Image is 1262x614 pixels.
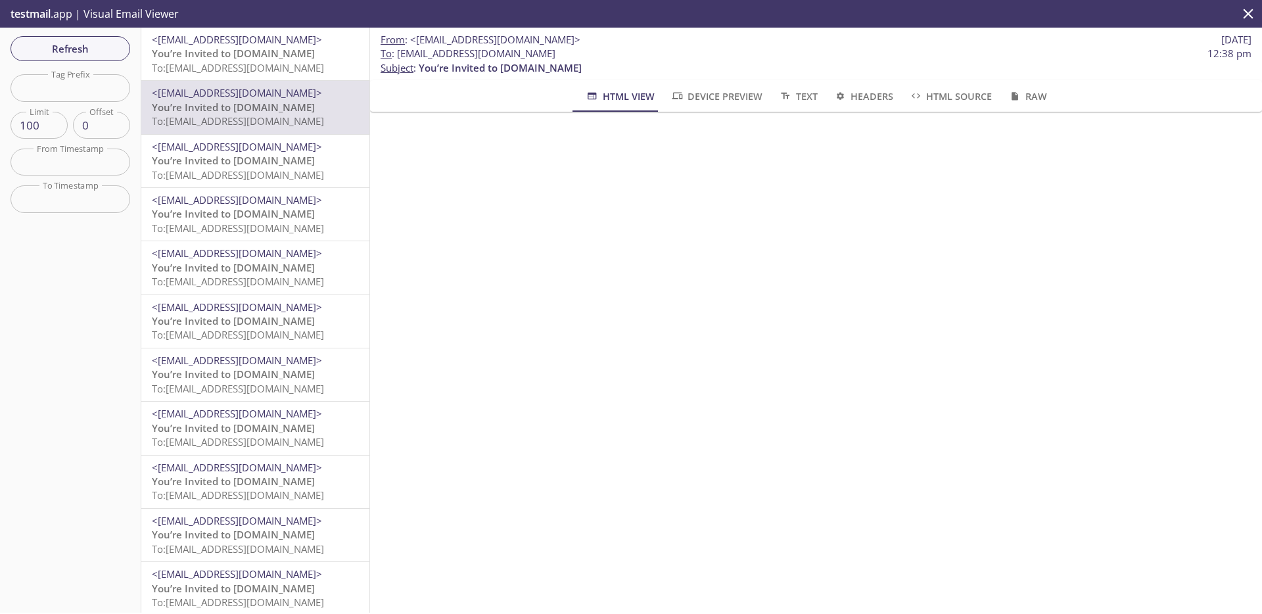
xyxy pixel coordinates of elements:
[152,367,315,381] span: You’re Invited to [DOMAIN_NAME]
[141,509,369,561] div: <[EMAIL_ADDRESS][DOMAIN_NAME]>You’re Invited to [DOMAIN_NAME]To:[EMAIL_ADDRESS][DOMAIN_NAME]
[152,275,324,288] span: To: [EMAIL_ADDRESS][DOMAIN_NAME]
[152,140,322,153] span: <[EMAIL_ADDRESS][DOMAIN_NAME]>
[152,193,322,206] span: <[EMAIL_ADDRESS][DOMAIN_NAME]>
[152,528,315,541] span: You’re Invited to [DOMAIN_NAME]
[381,33,405,46] span: From
[152,435,324,448] span: To: [EMAIL_ADDRESS][DOMAIN_NAME]
[152,488,324,502] span: To: [EMAIL_ADDRESS][DOMAIN_NAME]
[141,456,369,508] div: <[EMAIL_ADDRESS][DOMAIN_NAME]>You’re Invited to [DOMAIN_NAME]To:[EMAIL_ADDRESS][DOMAIN_NAME]
[141,135,369,187] div: <[EMAIL_ADDRESS][DOMAIN_NAME]>You’re Invited to [DOMAIN_NAME]To:[EMAIL_ADDRESS][DOMAIN_NAME]
[152,247,322,260] span: <[EMAIL_ADDRESS][DOMAIN_NAME]>
[778,88,817,105] span: Text
[141,241,369,294] div: <[EMAIL_ADDRESS][DOMAIN_NAME]>You’re Invited to [DOMAIN_NAME]To:[EMAIL_ADDRESS][DOMAIN_NAME]
[381,61,413,74] span: Subject
[152,114,324,128] span: To: [EMAIL_ADDRESS][DOMAIN_NAME]
[585,88,654,105] span: HTML View
[152,207,315,220] span: You’re Invited to [DOMAIN_NAME]
[152,542,324,555] span: To: [EMAIL_ADDRESS][DOMAIN_NAME]
[141,348,369,401] div: <[EMAIL_ADDRESS][DOMAIN_NAME]>You’re Invited to [DOMAIN_NAME]To:[EMAIL_ADDRESS][DOMAIN_NAME]
[11,7,51,21] span: testmail
[152,168,324,181] span: To: [EMAIL_ADDRESS][DOMAIN_NAME]
[410,33,580,46] span: <[EMAIL_ADDRESS][DOMAIN_NAME]>
[419,61,582,74] span: You’re Invited to [DOMAIN_NAME]
[152,300,322,314] span: <[EMAIL_ADDRESS][DOMAIN_NAME]>
[152,314,315,327] span: You’re Invited to [DOMAIN_NAME]
[381,47,392,60] span: To
[141,295,369,348] div: <[EMAIL_ADDRESS][DOMAIN_NAME]>You’re Invited to [DOMAIN_NAME]To:[EMAIL_ADDRESS][DOMAIN_NAME]
[152,567,322,580] span: <[EMAIL_ADDRESS][DOMAIN_NAME]>
[141,402,369,454] div: <[EMAIL_ADDRESS][DOMAIN_NAME]>You’re Invited to [DOMAIN_NAME]To:[EMAIL_ADDRESS][DOMAIN_NAME]
[152,475,315,488] span: You’re Invited to [DOMAIN_NAME]
[141,188,369,241] div: <[EMAIL_ADDRESS][DOMAIN_NAME]>You’re Invited to [DOMAIN_NAME]To:[EMAIL_ADDRESS][DOMAIN_NAME]
[11,36,130,61] button: Refresh
[152,514,322,527] span: <[EMAIL_ADDRESS][DOMAIN_NAME]>
[141,81,369,133] div: <[EMAIL_ADDRESS][DOMAIN_NAME]>You’re Invited to [DOMAIN_NAME]To:[EMAIL_ADDRESS][DOMAIN_NAME]
[152,61,324,74] span: To: [EMAIL_ADDRESS][DOMAIN_NAME]
[152,582,315,595] span: You’re Invited to [DOMAIN_NAME]
[152,461,322,474] span: <[EMAIL_ADDRESS][DOMAIN_NAME]>
[152,154,315,167] span: You’re Invited to [DOMAIN_NAME]
[152,261,315,274] span: You’re Invited to [DOMAIN_NAME]
[909,88,992,105] span: HTML Source
[381,33,580,47] span: :
[141,28,369,80] div: <[EMAIL_ADDRESS][DOMAIN_NAME]>You’re Invited to [DOMAIN_NAME]To:[EMAIL_ADDRESS][DOMAIN_NAME]
[21,40,120,57] span: Refresh
[152,421,315,435] span: You’re Invited to [DOMAIN_NAME]
[152,407,322,420] span: <[EMAIL_ADDRESS][DOMAIN_NAME]>
[152,101,315,114] span: You’re Invited to [DOMAIN_NAME]
[152,354,322,367] span: <[EMAIL_ADDRESS][DOMAIN_NAME]>
[152,382,324,395] span: To: [EMAIL_ADDRESS][DOMAIN_NAME]
[670,88,762,105] span: Device Preview
[381,47,555,60] span: : [EMAIL_ADDRESS][DOMAIN_NAME]
[1221,33,1251,47] span: [DATE]
[1207,47,1251,60] span: 12:38 pm
[833,88,893,105] span: Headers
[152,596,324,609] span: To: [EMAIL_ADDRESS][DOMAIN_NAME]
[152,47,315,60] span: You’re Invited to [DOMAIN_NAME]
[152,86,322,99] span: <[EMAIL_ADDRESS][DOMAIN_NAME]>
[152,33,322,46] span: <[EMAIL_ADDRESS][DOMAIN_NAME]>
[1008,88,1046,105] span: Raw
[381,47,1251,75] p: :
[152,222,324,235] span: To: [EMAIL_ADDRESS][DOMAIN_NAME]
[152,328,324,341] span: To: [EMAIL_ADDRESS][DOMAIN_NAME]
